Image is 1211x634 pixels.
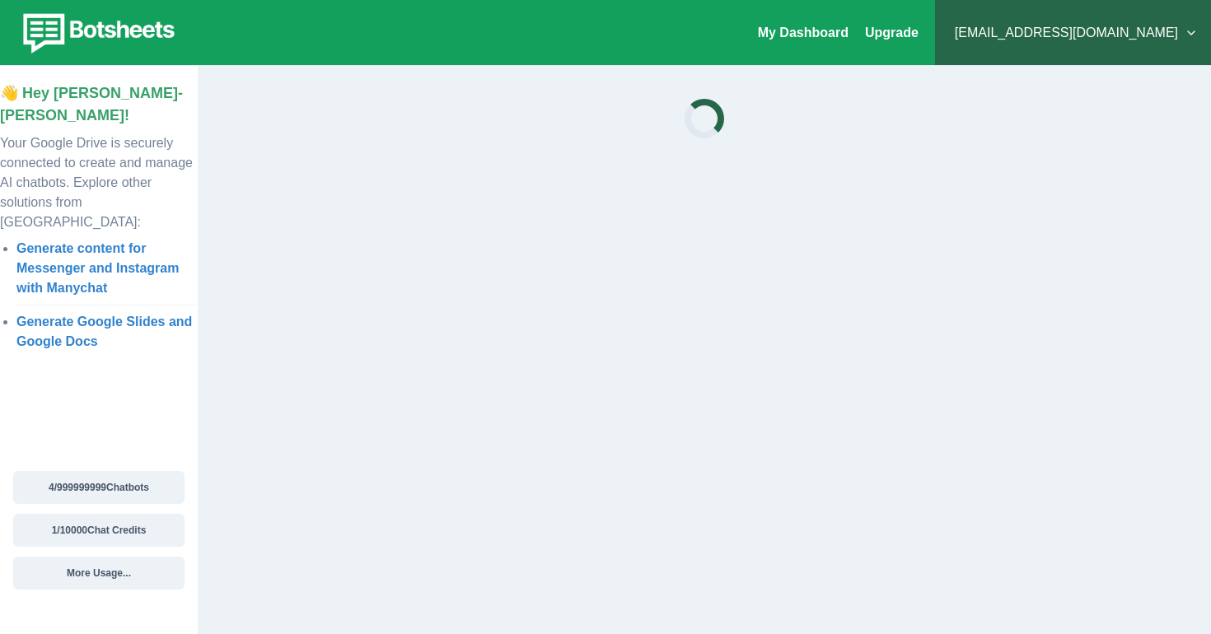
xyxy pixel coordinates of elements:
[13,471,185,504] button: 4/999999999Chatbots
[13,10,180,56] img: botsheets-logo.png
[13,514,185,547] button: 1/10000Chat Credits
[758,26,849,40] a: My Dashboard
[865,26,919,40] a: Upgrade
[948,16,1198,49] button: [EMAIL_ADDRESS][DOMAIN_NAME]
[13,557,185,590] button: More Usage...
[16,241,179,295] a: Generate content for Messenger and Instagram with Manychat
[16,315,192,348] a: Generate Google Slides and Google Docs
